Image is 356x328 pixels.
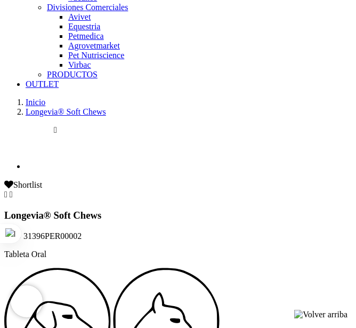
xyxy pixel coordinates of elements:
a: Divisiones Comerciales [47,3,128,12]
h1: Longevia® Soft Chews [4,210,352,221]
a: OUTLET [26,79,59,89]
iframe: Brevo live chat [11,285,43,317]
a: Avivet [68,12,91,21]
a: PRODUCTOS [47,70,98,79]
a: Virbac [68,60,91,69]
i:  [4,190,7,199]
img: Volver arriba [294,310,347,319]
i:  [54,125,57,134]
p: Tableta Oral [4,250,352,259]
a: Pet Nutriscience [68,51,124,60]
a: Longevia® Soft Chews [26,107,106,116]
a: Agrovetmarket [68,41,120,50]
p: SKU 31396PER00002 [4,231,352,241]
i:  [10,190,13,199]
a: Inicio [26,98,45,107]
a: Equestria [68,22,100,31]
a: Petmedica [68,31,104,41]
span: Shortlist [4,180,42,189]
